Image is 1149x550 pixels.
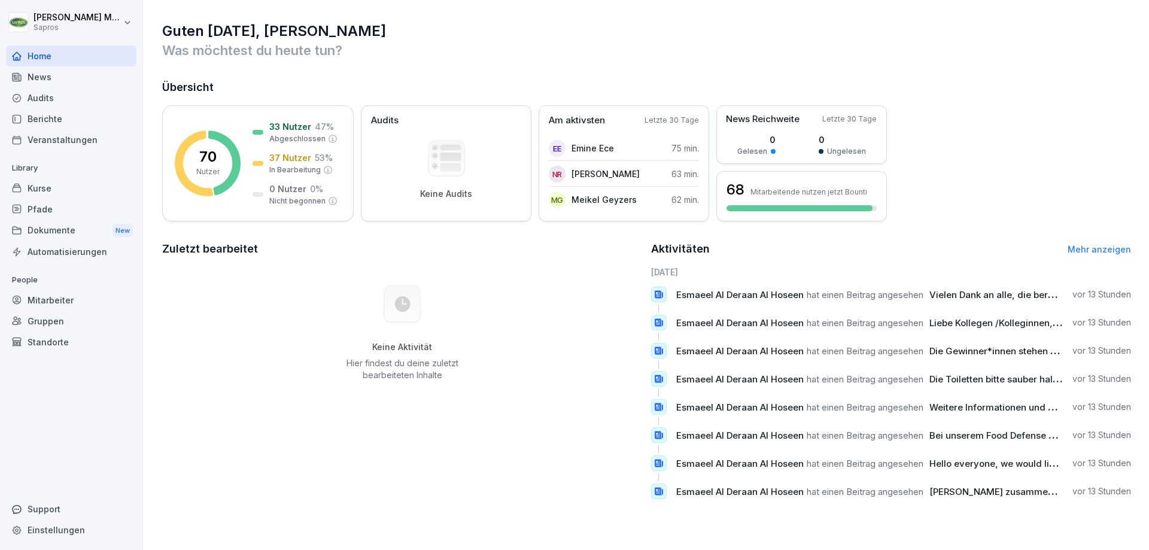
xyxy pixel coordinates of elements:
[6,271,136,290] p: People
[645,115,699,126] p: Letzte 30 Tage
[342,342,463,353] h5: Keine Aktivität
[269,165,321,175] p: In Bearbeitung
[315,120,334,133] p: 47 %
[6,332,136,353] a: Standorte
[1072,401,1131,413] p: vor 13 Stunden
[6,108,136,129] a: Berichte
[34,13,121,23] p: [PERSON_NAME] Mutter
[807,373,923,385] span: hat einen Beitrag angesehen
[6,66,136,87] a: News
[420,189,472,199] p: Keine Audits
[1072,485,1131,497] p: vor 13 Stunden
[34,23,121,32] p: Sapros
[1072,345,1131,357] p: vor 13 Stunden
[1072,457,1131,469] p: vor 13 Stunden
[750,187,867,196] p: Mitarbeitende nutzen jetzt Bounti
[737,146,767,157] p: Gelesen
[676,373,804,385] span: Esmaeel Al Deraan Al Hoseen
[6,290,136,311] a: Mitarbeiter
[371,114,399,127] p: Audits
[342,357,463,381] p: Hier findest du deine zuletzt bearbeiteten Inhalte
[315,151,333,164] p: 53 %
[807,430,923,441] span: hat einen Beitrag angesehen
[549,140,566,157] div: EE
[726,113,800,126] p: News Reichweite
[807,345,923,357] span: hat einen Beitrag angesehen
[6,87,136,108] a: Audits
[651,266,1132,278] h6: [DATE]
[572,193,637,206] p: Meikel Geyzers
[676,402,804,413] span: Esmaeel Al Deraan Al Hoseen
[676,289,804,300] span: Esmaeel Al Deraan Al Hoseen
[6,45,136,66] a: Home
[269,183,306,195] p: 0 Nutzer
[676,430,804,441] span: Esmaeel Al Deraan Al Hoseen
[6,519,136,540] a: Einstellungen
[269,196,326,206] p: Nicht begonnen
[6,178,136,199] a: Kurse
[807,486,923,497] span: hat einen Beitrag angesehen
[1072,373,1131,385] p: vor 13 Stunden
[676,458,804,469] span: Esmaeel Al Deraan Al Hoseen
[269,120,311,133] p: 33 Nutzer
[6,159,136,178] p: Library
[6,311,136,332] a: Gruppen
[807,402,923,413] span: hat einen Beitrag angesehen
[671,142,699,154] p: 75 min.
[676,317,804,329] span: Esmaeel Al Deraan Al Hoseen
[6,220,136,242] div: Dokumente
[549,192,566,208] div: MG
[310,183,323,195] p: 0 %
[269,133,326,144] p: Abgeschlossen
[6,241,136,262] a: Automatisierungen
[822,114,877,124] p: Letzte 30 Tage
[113,224,133,238] div: New
[162,241,643,257] h2: Zuletzt bearbeitet
[549,114,605,127] p: Am aktivsten
[6,129,136,150] a: Veranstaltungen
[6,499,136,519] div: Support
[549,166,566,183] div: NR
[572,142,614,154] p: Emine Ece
[1072,429,1131,441] p: vor 13 Stunden
[737,133,776,146] p: 0
[676,486,804,497] span: Esmaeel Al Deraan Al Hoseen
[671,193,699,206] p: 62 min.
[929,345,1069,357] span: Die Gewinner*innen stehen fest!
[6,220,136,242] a: DokumenteNew
[162,41,1131,60] p: Was möchtest du heute tun?
[1068,244,1131,254] a: Mehr anzeigen
[671,168,699,180] p: 63 min.
[807,458,923,469] span: hat einen Beitrag angesehen
[196,166,220,177] p: Nutzer
[807,317,923,329] span: hat einen Beitrag angesehen
[1072,288,1131,300] p: vor 13 Stunden
[162,79,1131,96] h2: Übersicht
[6,199,136,220] a: Pfade
[1072,317,1131,329] p: vor 13 Stunden
[827,146,866,157] p: Ungelesen
[269,151,311,164] p: 37 Nutzer
[676,345,804,357] span: Esmaeel Al Deraan Al Hoseen
[651,241,710,257] h2: Aktivitäten
[807,289,923,300] span: hat einen Beitrag angesehen
[727,180,744,200] h3: 68
[819,133,866,146] p: 0
[199,150,217,164] p: 70
[162,22,1131,41] h1: Guten [DATE], [PERSON_NAME]
[572,168,640,180] p: [PERSON_NAME]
